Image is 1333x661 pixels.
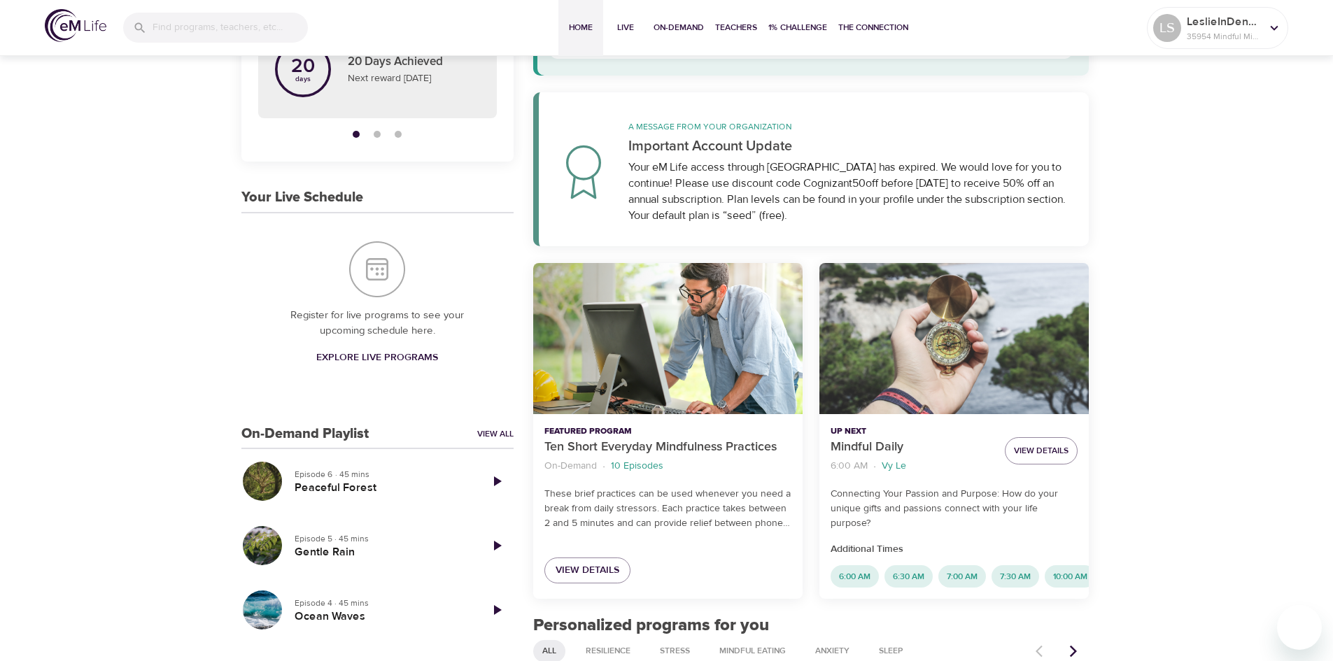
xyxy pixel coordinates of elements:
[831,438,994,457] p: Mindful Daily
[480,593,514,627] a: Play Episode
[651,645,698,657] span: Stress
[602,457,605,476] li: ·
[544,459,597,474] p: On-Demand
[838,20,908,35] span: The Connection
[348,53,480,71] p: 20 Days Achieved
[477,428,514,440] a: View All
[1005,437,1078,464] button: View Details
[544,438,791,457] p: Ten Short Everyday Mindfulness Practices
[153,13,308,43] input: Find programs, teachers, etc...
[884,571,933,583] span: 6:30 AM
[1045,571,1096,583] span: 10:00 AM
[882,459,906,474] p: Vy Le
[1045,565,1096,588] div: 10:00 AM
[291,76,315,82] p: days
[295,609,469,624] h5: Ocean Waves
[241,426,369,442] h3: On-Demand Playlist
[819,263,1089,415] button: Mindful Daily
[768,20,827,35] span: 1% Challenge
[807,645,858,657] span: Anxiety
[241,589,283,631] button: Ocean Waves
[831,457,994,476] nav: breadcrumb
[1187,30,1261,43] p: 35954 Mindful Minutes
[831,459,868,474] p: 6:00 AM
[533,263,803,415] button: Ten Short Everyday Mindfulness Practices
[316,349,438,367] span: Explore Live Programs
[870,645,912,657] span: Sleep
[831,487,1078,531] p: Connecting Your Passion and Purpose: How do your unique gifts and passions connect with your life...
[241,190,363,206] h3: Your Live Schedule
[654,20,704,35] span: On-Demand
[544,557,630,583] a: View Details
[269,308,486,339] p: Register for live programs to see your upcoming schedule here.
[533,616,1089,636] h2: Personalized programs for you
[628,120,1073,133] p: A message from your organization
[1014,443,1068,458] span: View Details
[556,562,619,579] span: View Details
[992,571,1039,583] span: 7:30 AM
[45,9,106,42] img: logo
[992,565,1039,588] div: 7:30 AM
[715,20,757,35] span: Teachers
[349,241,405,297] img: Your Live Schedule
[938,571,986,583] span: 7:00 AM
[241,525,283,567] button: Gentle Rain
[295,597,469,609] p: Episode 4 · 45 mins
[1153,14,1181,42] div: LS
[628,159,1073,224] div: Your eM Life access through [GEOGRAPHIC_DATA] has expired. We would love for you to continue! Ple...
[295,481,469,495] h5: Peaceful Forest
[1277,605,1322,650] iframe: Button to launch messaging window
[884,565,933,588] div: 6:30 AM
[544,457,791,476] nav: breadcrumb
[564,20,598,35] span: Home
[295,532,469,545] p: Episode 5 · 45 mins
[480,464,514,498] a: Play Episode
[831,565,879,588] div: 6:00 AM
[831,542,1078,557] p: Additional Times
[938,565,986,588] div: 7:00 AM
[831,571,879,583] span: 6:00 AM
[480,529,514,562] a: Play Episode
[544,487,791,531] p: These brief practices can be used whenever you need a break from daily stressors. Each practice t...
[609,20,642,35] span: Live
[311,345,444,371] a: Explore Live Programs
[628,136,1073,157] p: Important Account Update
[577,645,639,657] span: Resilience
[711,645,794,657] span: Mindful Eating
[611,459,663,474] p: 10 Episodes
[534,645,565,657] span: All
[295,545,469,560] h5: Gentle Rain
[348,71,480,86] p: Next reward [DATE]
[1187,13,1261,30] p: LeslieInDenver
[241,460,283,502] button: Peaceful Forest
[295,468,469,481] p: Episode 6 · 45 mins
[291,57,315,76] p: 20
[873,457,876,476] li: ·
[831,425,994,438] p: Up Next
[544,425,791,438] p: Featured Program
